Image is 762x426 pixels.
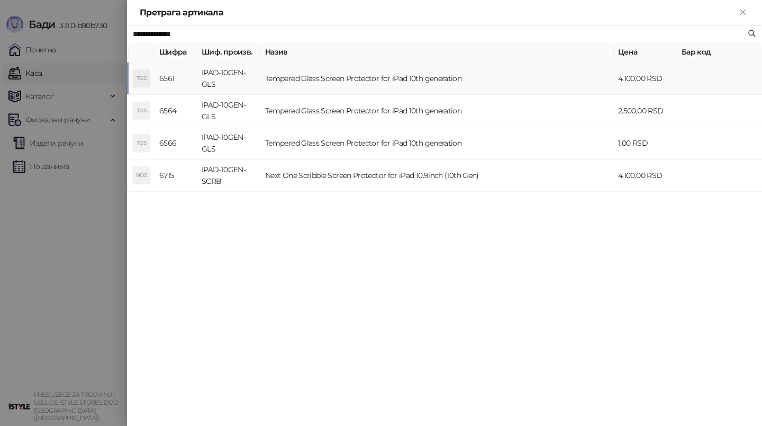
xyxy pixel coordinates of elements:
[197,42,261,63] th: Шиф. произв.
[614,127,677,159] td: 1,00 RSD
[133,167,150,184] div: NOS
[614,63,677,95] td: 4.100,00 RSD
[155,95,197,127] td: 6564
[737,6,749,19] button: Close
[155,159,197,192] td: 6715
[261,42,614,63] th: Назив
[614,42,677,63] th: Цена
[677,42,762,63] th: Бар код
[155,42,197,63] th: Шифра
[197,63,261,95] td: IPAD-10GEN-GLS
[133,102,150,119] div: TGS
[261,95,614,127] td: Tempered Glass Screen Protector for iPad 10th generation
[155,63,197,95] td: 6561
[197,159,261,192] td: IPAD-10GEN-SCRB
[261,127,614,159] td: Tempered Glass Screen Protector for iPad 10th generation
[197,127,261,159] td: IPAD-10GEN-GLS
[140,6,737,19] div: Претрага артикала
[133,70,150,87] div: TGS
[261,63,614,95] td: Tempered Glass Screen Protector for iPad 10th generation
[197,95,261,127] td: IPAD-10GEN-GLS
[614,159,677,192] td: 4.100,00 RSD
[155,127,197,159] td: 6566
[133,135,150,152] div: TGS
[614,95,677,127] td: 2.500,00 RSD
[261,159,614,192] td: Next One Scribble Screen Protector for iPad 10.9inch (10th Gen)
